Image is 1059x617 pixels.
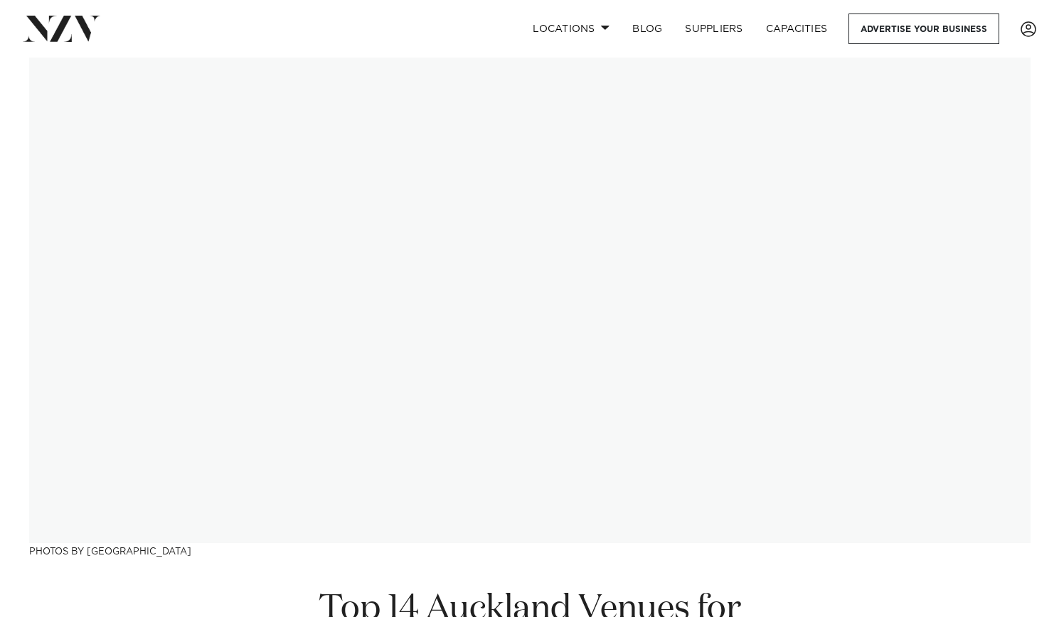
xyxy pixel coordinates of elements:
img: nzv-logo.png [23,16,100,41]
a: Locations [521,14,621,44]
a: BLOG [621,14,674,44]
h3: Photos by [GEOGRAPHIC_DATA] [29,543,1031,558]
a: Capacities [755,14,839,44]
a: Advertise your business [848,14,999,44]
a: SUPPLIERS [674,14,754,44]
